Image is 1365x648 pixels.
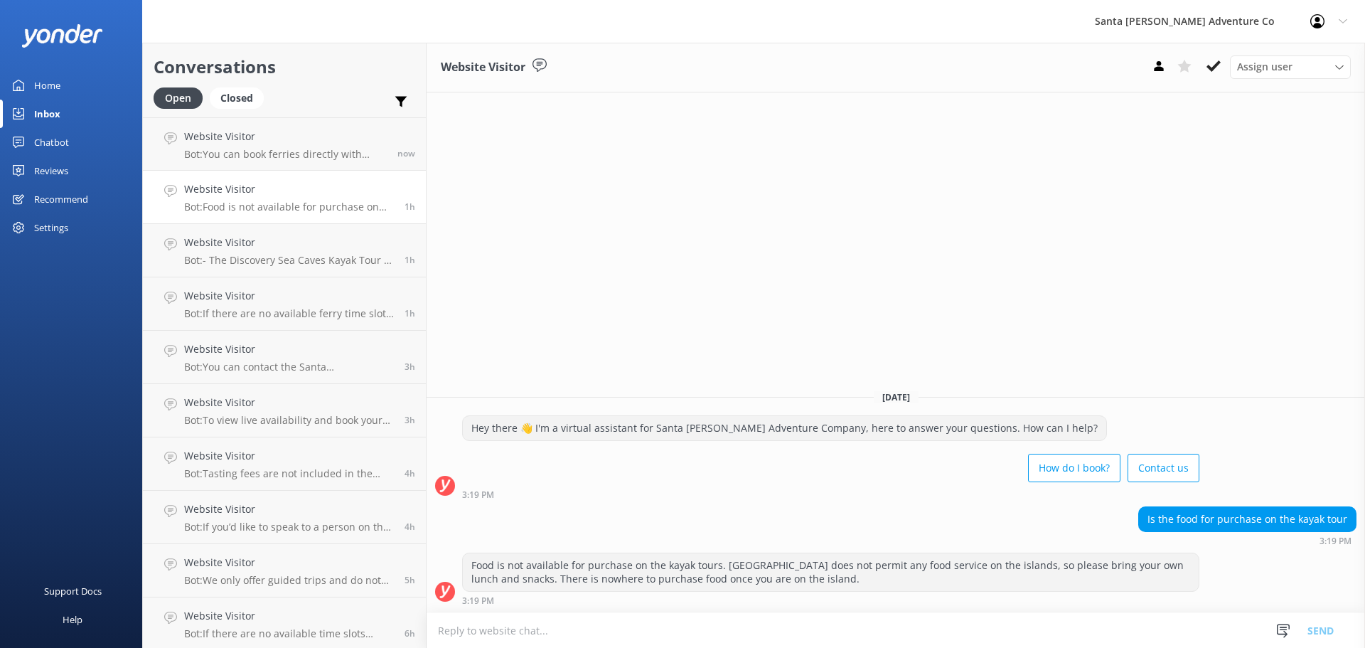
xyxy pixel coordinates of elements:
a: Website VisitorBot:We only offer guided trips and do not rent equipment. If you're interested in ... [143,544,426,597]
h4: Website Visitor [184,129,387,144]
div: Closed [210,87,264,109]
p: Bot: - The Discovery Sea Caves Kayak Tour is open to all skill levels, from beginners to advanced... [184,254,394,267]
span: Aug 30 2025 11:45am (UTC -07:00) America/Tijuana [405,467,415,479]
img: yonder-white-logo.png [21,24,103,48]
p: Bot: If there are no available time slots showing online, the trip is likely full. You can reach ... [184,627,394,640]
a: Open [154,90,210,105]
strong: 3:19 PM [1319,537,1351,546]
h4: Website Visitor [184,555,394,570]
span: Aug 30 2025 01:15pm (UTC -07:00) America/Tijuana [405,361,415,373]
h4: Website Visitor [184,448,394,464]
div: Reviews [34,156,68,185]
div: Aug 30 2025 03:19pm (UTC -07:00) America/Tijuana [462,595,1199,605]
button: Contact us [1128,454,1199,482]
h4: Website Visitor [184,395,394,410]
span: Aug 30 2025 04:26pm (UTC -07:00) America/Tijuana [397,147,415,159]
span: Assign user [1237,59,1292,75]
div: Open [154,87,203,109]
p: Bot: If you’d like to speak to a person on the Santa [PERSON_NAME] Adventure Co. team, please cal... [184,521,394,533]
div: Aug 30 2025 03:19pm (UTC -07:00) America/Tijuana [462,489,1199,499]
h4: Website Visitor [184,181,394,197]
a: Website VisitorBot:You can contact the Santa [PERSON_NAME] Adventure Co. team at [PHONE_NUMBER], ... [143,331,426,384]
div: Is the food for purchase on the kayak tour [1139,507,1356,531]
span: Aug 30 2025 01:14pm (UTC -07:00) America/Tijuana [405,414,415,426]
p: Bot: You can book ferries directly with Island Packers at [URL][DOMAIN_NAME]. Make sure your ferr... [184,148,387,161]
span: Aug 30 2025 02:33pm (UTC -07:00) America/Tijuana [405,307,415,319]
span: [DATE] [874,391,919,403]
div: Chatbot [34,128,69,156]
div: Assign User [1230,55,1351,78]
h4: Website Visitor [184,608,394,624]
div: Inbox [34,100,60,128]
a: Website VisitorBot:- The Discovery Sea Caves Kayak Tour is open to all skill levels, from beginne... [143,224,426,277]
strong: 3:19 PM [462,597,494,605]
p: Bot: Food is not available for purchase on the kayak tours. [GEOGRAPHIC_DATA] does not permit any... [184,201,394,213]
h4: Website Visitor [184,501,394,517]
div: Help [63,605,82,634]
h4: Website Visitor [184,341,394,357]
div: Settings [34,213,68,242]
a: Website VisitorBot:Food is not available for purchase on the kayak tours. [GEOGRAPHIC_DATA] does ... [143,171,426,224]
div: Home [34,71,60,100]
p: Bot: To view live availability and book your Santa [PERSON_NAME] Adventure tour, click [URL][DOMA... [184,414,394,427]
a: Closed [210,90,271,105]
button: How do I book? [1028,454,1120,482]
a: Website VisitorBot:You can book ferries directly with Island Packers at [URL][DOMAIN_NAME]. Make ... [143,117,426,171]
div: Support Docs [44,577,102,605]
span: Aug 30 2025 03:19pm (UTC -07:00) America/Tijuana [405,201,415,213]
a: Website VisitorBot:Tasting fees are not included in the Wine Country Shuttle price. For accurate ... [143,437,426,491]
div: Aug 30 2025 03:19pm (UTC -07:00) America/Tijuana [1138,536,1356,546]
div: Recommend [34,185,88,213]
p: Bot: We only offer guided trips and do not rent equipment. If you're interested in a guided kayak... [184,574,394,587]
h4: Website Visitor [184,235,394,250]
span: Aug 30 2025 11:39am (UTC -07:00) America/Tijuana [405,521,415,533]
h2: Conversations [154,53,415,80]
span: Aug 30 2025 02:36pm (UTC -07:00) America/Tijuana [405,254,415,266]
p: Bot: You can contact the Santa [PERSON_NAME] Adventure Co. team at [PHONE_NUMBER], or by emailing... [184,361,394,373]
h3: Website Visitor [441,58,525,77]
div: Hey there 👋 I'm a virtual assistant for Santa [PERSON_NAME] Adventure Company, here to answer you... [463,416,1106,440]
a: Website VisitorBot:If there are no available ferry time slots showing online, the trip is likely ... [143,277,426,331]
p: Bot: Tasting fees are not included in the Wine Country Shuttle price. For accurate pricing, pleas... [184,467,394,480]
div: Food is not available for purchase on the kayak tours. [GEOGRAPHIC_DATA] does not permit any food... [463,553,1199,591]
span: Aug 30 2025 11:25am (UTC -07:00) America/Tijuana [405,574,415,586]
p: Bot: If there are no available ferry time slots showing online, the trip is likely full. You can ... [184,307,394,320]
a: Website VisitorBot:If you’d like to speak to a person on the Santa [PERSON_NAME] Adventure Co. te... [143,491,426,544]
strong: 3:19 PM [462,491,494,499]
a: Website VisitorBot:To view live availability and book your Santa [PERSON_NAME] Adventure tour, cl... [143,384,426,437]
h4: Website Visitor [184,288,394,304]
span: Aug 30 2025 10:03am (UTC -07:00) America/Tijuana [405,627,415,639]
